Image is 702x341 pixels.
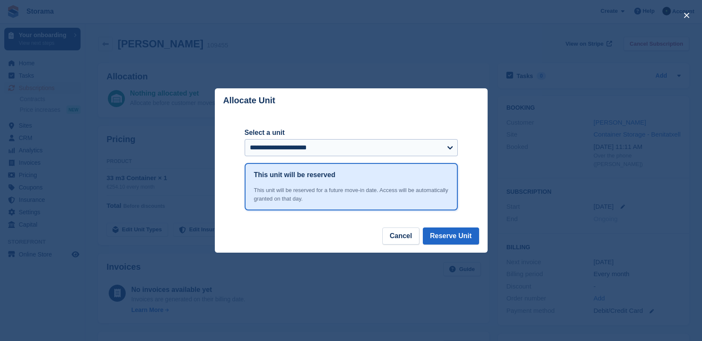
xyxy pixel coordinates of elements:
[223,96,275,105] p: Allocate Unit
[382,227,419,245] button: Cancel
[423,227,479,245] button: Reserve Unit
[254,170,335,180] h1: This unit will be reserved
[680,9,693,22] button: close
[245,128,458,138] label: Select a unit
[254,186,448,203] div: This unit will be reserved for a future move-in date. Access will be automatically granted on tha...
